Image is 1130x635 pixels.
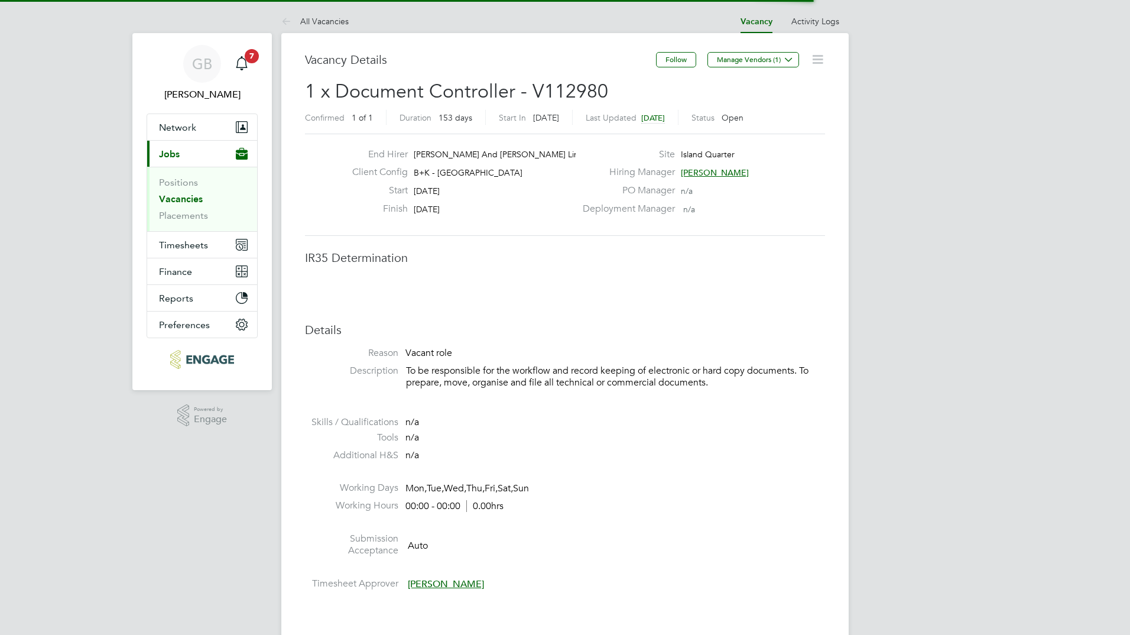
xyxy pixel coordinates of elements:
span: Island Quarter [681,149,735,160]
span: Mon, [405,482,427,494]
button: Timesheets [147,232,257,258]
label: Deployment Manager [576,203,675,215]
label: End Hirer [343,148,408,161]
span: Sun [513,482,529,494]
nav: Main navigation [132,33,272,390]
label: Duration [400,112,431,123]
button: Jobs [147,141,257,167]
span: Open [722,112,743,123]
span: Engage [194,414,227,425]
label: Working Days [305,482,398,494]
span: Wed, [444,482,466,494]
span: n/a [683,204,695,215]
span: Jobs [159,148,180,160]
label: Finish [343,203,408,215]
label: Tools [305,432,398,444]
span: Vacant role [405,347,452,359]
p: To be responsible for the workflow and record keeping of electronic or hard copy documents. To pr... [406,365,825,390]
span: GB [192,56,212,72]
a: Activity Logs [791,16,839,27]
a: GB[PERSON_NAME] [147,45,258,102]
div: Jobs [147,167,257,231]
button: Finance [147,258,257,284]
button: Reports [147,285,257,311]
span: n/a [681,186,693,196]
label: Skills / Qualifications [305,416,398,429]
div: 00:00 - 00:00 [405,500,504,513]
span: Sat, [498,482,513,494]
span: Network [159,122,196,133]
span: Thu, [466,482,485,494]
span: [PERSON_NAME] [681,167,749,178]
span: Finance [159,266,192,277]
label: Additional H&S [305,449,398,462]
span: n/a [405,432,419,443]
span: [DATE] [641,113,665,123]
span: [PERSON_NAME] And [PERSON_NAME] Limited [414,149,596,160]
span: [DATE] [414,204,440,215]
h3: Details [305,322,825,338]
span: Fri, [485,482,498,494]
label: Start [343,184,408,197]
img: bandk-logo-retina.png [170,350,233,369]
a: Vacancies [159,193,203,205]
span: [PERSON_NAME] [408,578,484,590]
span: Reports [159,293,193,304]
span: Auto [408,539,428,551]
a: All Vacancies [281,16,349,27]
label: Working Hours [305,500,398,512]
button: Follow [656,52,696,67]
a: 7 [230,45,254,83]
span: 1 x Document Controller - V112980 [305,80,608,103]
label: PO Manager [576,184,675,197]
button: Preferences [147,312,257,338]
label: Status [691,112,715,123]
a: Placements [159,210,208,221]
span: Powered by [194,404,227,414]
span: 1 of 1 [352,112,373,123]
span: [DATE] [414,186,440,196]
span: Grace Bryce-Muir [147,88,258,102]
h3: IR35 Determination [305,250,825,265]
span: n/a [405,449,419,461]
span: 7 [245,49,259,63]
label: Submission Acceptance [305,533,398,558]
span: n/a [405,416,419,428]
span: B+K - [GEOGRAPHIC_DATA] [414,167,522,178]
label: Description [305,365,398,377]
span: [DATE] [533,112,559,123]
a: Go to home page [147,350,258,369]
span: 153 days [439,112,472,123]
label: Timesheet Approver [305,578,398,590]
span: Preferences [159,319,210,331]
a: Positions [159,177,198,188]
span: 0.00hrs [466,500,504,512]
span: Tue, [427,482,444,494]
a: Powered byEngage [177,404,228,427]
label: Site [576,148,675,161]
label: Confirmed [305,112,345,123]
label: Client Config [343,166,408,179]
label: Last Updated [586,112,637,123]
label: Hiring Manager [576,166,675,179]
span: Timesheets [159,239,208,251]
h3: Vacancy Details [305,52,656,67]
button: Manage Vendors (1) [707,52,799,67]
a: Vacancy [741,17,772,27]
label: Start In [499,112,526,123]
button: Network [147,114,257,140]
label: Reason [305,347,398,359]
